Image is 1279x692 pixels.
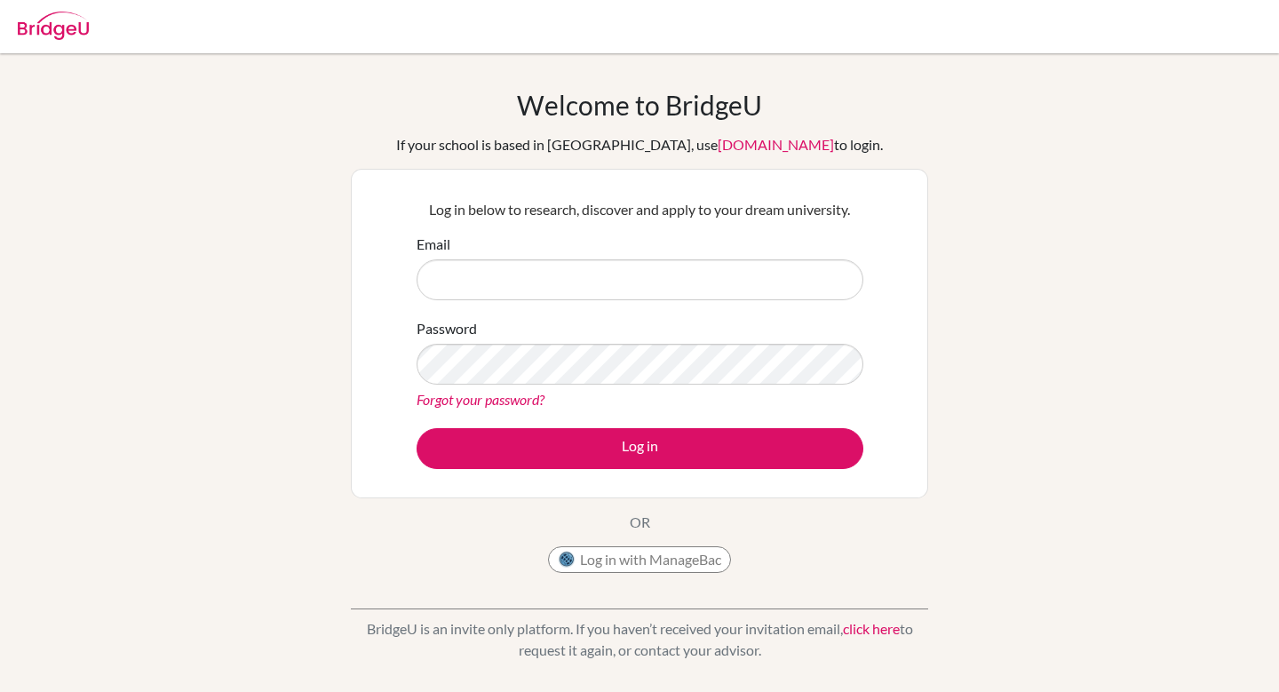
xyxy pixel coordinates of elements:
div: If your school is based in [GEOGRAPHIC_DATA], use to login. [396,134,883,155]
button: Log in [417,428,863,469]
p: OR [630,512,650,533]
label: Password [417,318,477,339]
img: Bridge-U [18,12,89,40]
h1: Welcome to BridgeU [517,89,762,121]
button: Log in with ManageBac [548,546,731,573]
p: Log in below to research, discover and apply to your dream university. [417,199,863,220]
a: [DOMAIN_NAME] [718,136,834,153]
a: Forgot your password? [417,391,544,408]
p: BridgeU is an invite only platform. If you haven’t received your invitation email, to request it ... [351,618,928,661]
label: Email [417,234,450,255]
a: click here [843,620,900,637]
